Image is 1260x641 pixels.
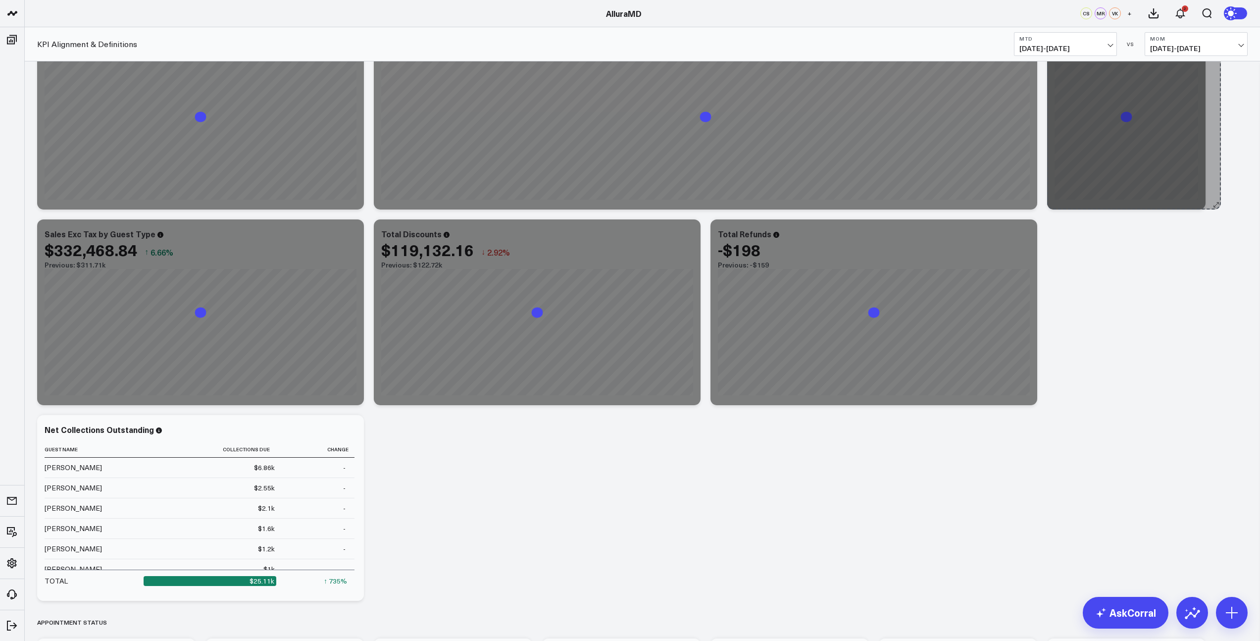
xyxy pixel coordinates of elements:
span: ↑ [145,246,149,259]
div: - [343,463,346,473]
div: Sales Exc Tax by Guest Type [45,228,155,239]
div: APPOINTMENT STATUS [37,611,107,634]
div: $6.86k [254,463,275,473]
div: - [343,503,346,513]
div: [PERSON_NAME] [45,503,102,513]
div: -$198 [718,241,760,259]
div: [PERSON_NAME] [45,483,102,493]
a: AskCorral [1083,597,1168,629]
div: VS [1122,41,1140,47]
div: - [343,564,346,574]
div: MR [1095,7,1107,19]
a: AlluraMD [606,8,642,19]
div: $1k [263,564,275,574]
div: Previous: -$159 [718,261,1030,269]
div: TOTAL [45,576,68,586]
span: 2.92% [487,247,510,258]
button: MoM[DATE]-[DATE] [1145,32,1248,56]
span: [DATE] - [DATE] [1019,45,1111,53]
div: [PERSON_NAME] [45,463,102,473]
th: Guest Name [45,441,144,458]
div: $1.2k [258,544,275,554]
div: Total Discounts [381,228,442,239]
div: Net Collections Outstanding [45,424,154,435]
span: ↓ [481,246,485,259]
div: VK [1109,7,1121,19]
b: MTD [1019,36,1111,42]
div: $332,468.84 [45,241,137,259]
div: [PERSON_NAME] [45,544,102,554]
span: [DATE] - [DATE] [1150,45,1242,53]
div: - [343,524,346,534]
button: MTD[DATE]-[DATE] [1014,32,1117,56]
div: $2.55k [254,483,275,493]
div: $25.11k [144,576,276,586]
button: + [1123,7,1135,19]
div: - [343,483,346,493]
div: Previous: $311.71k [45,261,356,269]
span: + [1127,10,1132,17]
div: Total Refunds [718,228,771,239]
div: - [343,544,346,554]
b: MoM [1150,36,1242,42]
th: Change [284,441,354,458]
div: Previous: $122.72k [381,261,693,269]
a: KPI Alignment & Definitions [37,39,137,50]
div: [PERSON_NAME] [45,564,102,574]
div: 2 [1182,5,1188,12]
div: $1.6k [258,524,275,534]
div: [PERSON_NAME] [45,524,102,534]
div: $2.1k [258,503,275,513]
div: CS [1080,7,1092,19]
div: $119,132.16 [381,241,474,259]
span: 6.66% [151,247,173,258]
div: ↑ 735% [324,576,347,586]
th: Collections Due [144,441,284,458]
